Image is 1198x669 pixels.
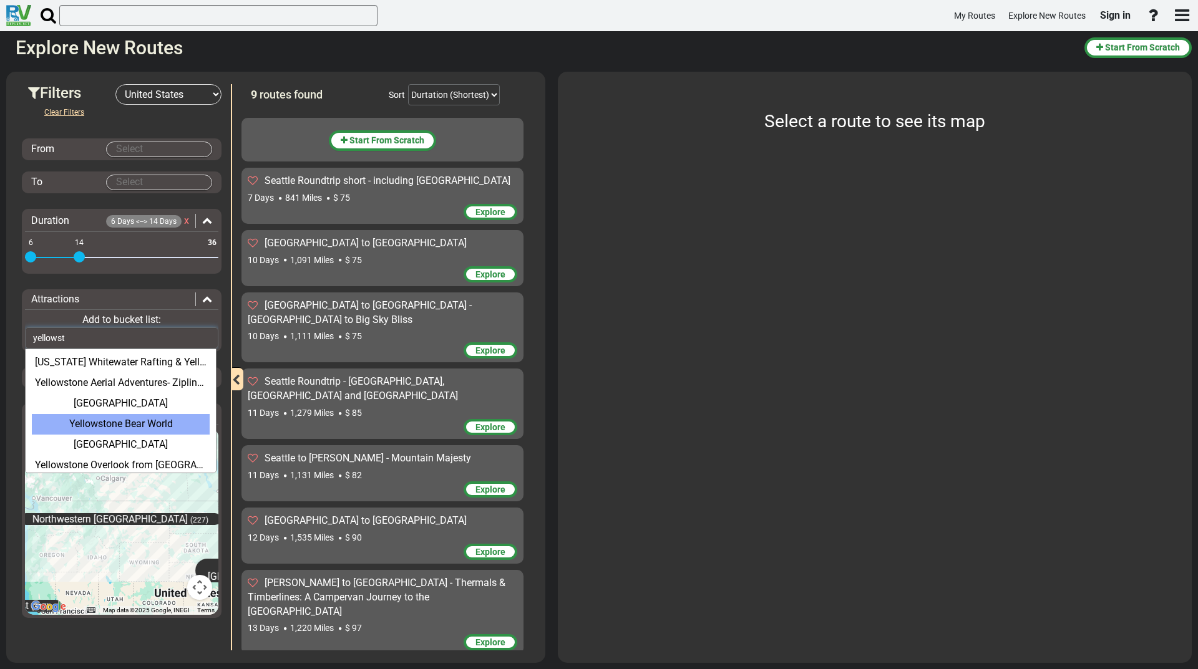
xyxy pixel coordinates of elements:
[25,292,218,307] div: Attractions
[475,345,505,355] span: Explore
[241,230,524,286] div: [GEOGRAPHIC_DATA] to [GEOGRAPHIC_DATA] 10 Days 1,091 Miles $ 75 Explore
[107,175,212,190] input: Select
[475,422,505,432] span: Explore
[241,508,524,564] div: [GEOGRAPHIC_DATA] to [GEOGRAPHIC_DATA] 12 Days 1,535 Miles $ 90 Explore
[265,237,467,249] span: [GEOGRAPHIC_DATA] to [GEOGRAPHIC_DATA]
[16,37,1075,58] h2: Explore New Routes
[103,607,190,614] span: Map data ©2025 Google, INEGI
[32,513,188,525] span: Northwestern [GEOGRAPHIC_DATA]
[82,314,161,325] span: Add to bucket list:
[345,532,362,542] span: $ 90
[6,5,31,26] img: RvPlanetLogo.png
[290,255,334,265] span: 1,091 Miles
[248,299,472,325] span: [GEOGRAPHIC_DATA] to [GEOGRAPHIC_DATA] - [GEOGRAPHIC_DATA] to Big Sky Bliss
[1094,2,1136,29] a: Sign in
[345,331,362,341] span: $ 75
[464,634,517,650] div: Explore
[1003,4,1091,28] a: Explore New Routes
[28,599,69,615] img: Google
[290,623,334,633] span: 1,220 Miles
[206,237,218,249] span: 36
[475,484,505,494] span: Explore
[475,269,505,279] span: Explore
[34,105,94,120] button: Clear Filters
[464,544,517,560] div: Explore
[241,368,524,439] div: Seattle Roundtrip - [GEOGRAPHIC_DATA], [GEOGRAPHIC_DATA] and [GEOGRAPHIC_DATA] 11 Days 1,279 Mile...
[345,470,362,480] span: $ 82
[184,214,189,226] span: x
[290,408,334,418] span: 1,279 Miles
[349,135,424,145] span: Start From Scratch
[248,375,458,402] span: Seattle Roundtrip - [GEOGRAPHIC_DATA], [GEOGRAPHIC_DATA] and [GEOGRAPHIC_DATA]
[28,599,69,615] a: Open this area in Google Maps (opens a new window)
[265,175,510,186] span: Seattle Roundtrip short - including [GEOGRAPHIC_DATA]
[87,606,95,615] button: Keyboard shortcuts
[290,470,334,480] span: 1,131 Miles
[248,408,279,418] span: 11 Days
[290,532,334,542] span: 1,535 Miles
[241,168,524,224] div: Seattle Roundtrip short - including [GEOGRAPHIC_DATA] 7 Days 841 Miles $ 75 Explore
[28,85,115,101] h3: Filters
[31,143,54,155] span: From
[329,130,436,151] button: Start From Scratch
[248,577,505,617] span: [PERSON_NAME] to [GEOGRAPHIC_DATA] - Thermals & Timberlines: A Campervan Journey to the [GEOGRAPH...
[475,637,505,647] span: Explore
[107,142,212,156] input: Select
[197,607,215,614] a: Terms (opens in new tab)
[25,327,218,349] input: Search...
[475,547,505,557] span: Explore
[260,88,323,101] span: routes found
[1105,42,1180,52] span: Start From Scratch
[948,4,1001,28] a: My Routes
[248,255,279,265] span: 10 Days
[290,331,334,341] span: 1,111 Miles
[73,237,85,249] span: 14
[31,214,69,226] span: Duration
[345,623,362,633] span: $ 97
[464,481,517,498] div: Explore
[251,88,257,101] span: 9
[345,408,362,418] span: $ 85
[475,207,505,217] span: Explore
[106,215,182,228] span: 6 Days <--> 14 Days
[265,452,471,464] span: Seattle to [PERSON_NAME] - Mountain Majesty
[285,193,322,203] span: 841 Miles
[208,559,302,582] span: Midwestern [GEOGRAPHIC_DATA]
[464,419,517,435] div: Explore
[248,193,274,203] span: 7 Days
[464,204,517,220] div: Explore
[1008,11,1086,21] span: Explore New Routes
[345,255,362,265] span: $ 75
[241,292,524,363] div: [GEOGRAPHIC_DATA] to [GEOGRAPHIC_DATA] - [GEOGRAPHIC_DATA] to Big Sky Bliss 10 Days 1,111 Miles $...
[265,514,467,526] span: [GEOGRAPHIC_DATA] to [GEOGRAPHIC_DATA]
[241,570,524,655] div: [PERSON_NAME] to [GEOGRAPHIC_DATA] - Thermals & Timberlines: A Campervan Journey to the [GEOGRAPH...
[190,516,208,524] span: (227)
[764,111,985,132] span: Select a route to see its map
[464,342,517,359] div: Explore
[464,266,517,282] div: Explore
[187,575,212,600] button: Map camera controls
[31,176,42,188] span: To
[25,214,218,228] div: Duration 6 Days <--> 14 Days x
[954,11,995,21] span: My Routes
[248,623,279,633] span: 13 Days
[389,89,405,101] div: Sort
[241,445,524,501] div: Seattle to [PERSON_NAME] - Mountain Majesty 11 Days 1,131 Miles $ 82 Explore
[31,293,79,305] span: Attractions
[27,237,35,249] span: 6
[333,193,350,203] span: $ 75
[1084,37,1192,58] button: Start From Scratch
[248,532,279,542] span: 12 Days
[248,331,279,341] span: 10 Days
[248,470,279,480] span: 11 Days
[1100,9,1131,21] span: Sign in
